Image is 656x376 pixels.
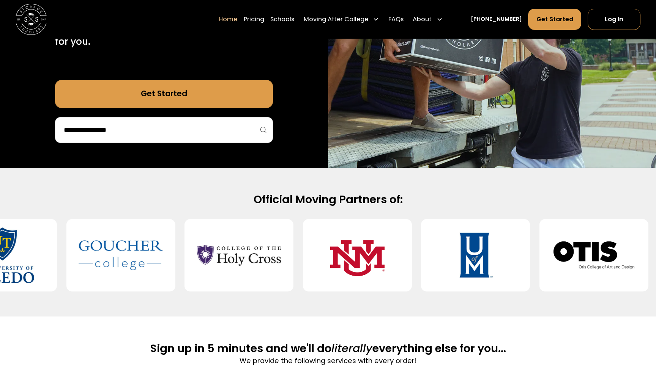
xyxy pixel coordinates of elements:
[315,226,399,286] img: University of New Mexico
[219,9,237,30] a: Home
[410,9,446,30] div: About
[304,15,368,24] div: Moving After College
[434,226,517,286] img: University of Memphis
[528,9,581,30] a: Get Started
[552,226,636,286] img: Otis College of Art and Design
[388,9,404,30] a: FAQs
[300,9,382,30] div: Moving After College
[471,15,522,23] a: [PHONE_NUMBER]
[79,193,577,207] h2: Official Moving Partners of:
[150,342,506,356] h2: Sign up in 5 minutes and we'll do everything else for you...
[588,9,640,30] a: Log In
[413,15,432,24] div: About
[150,356,506,366] p: We provide the following services with every order!
[270,9,294,30] a: Schools
[79,226,162,286] img: Goucher College
[331,341,372,356] span: literally
[55,80,273,108] a: Get Started
[16,4,47,35] img: Storage Scholars main logo
[197,226,281,286] img: College of the Holy Cross
[244,9,264,30] a: Pricing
